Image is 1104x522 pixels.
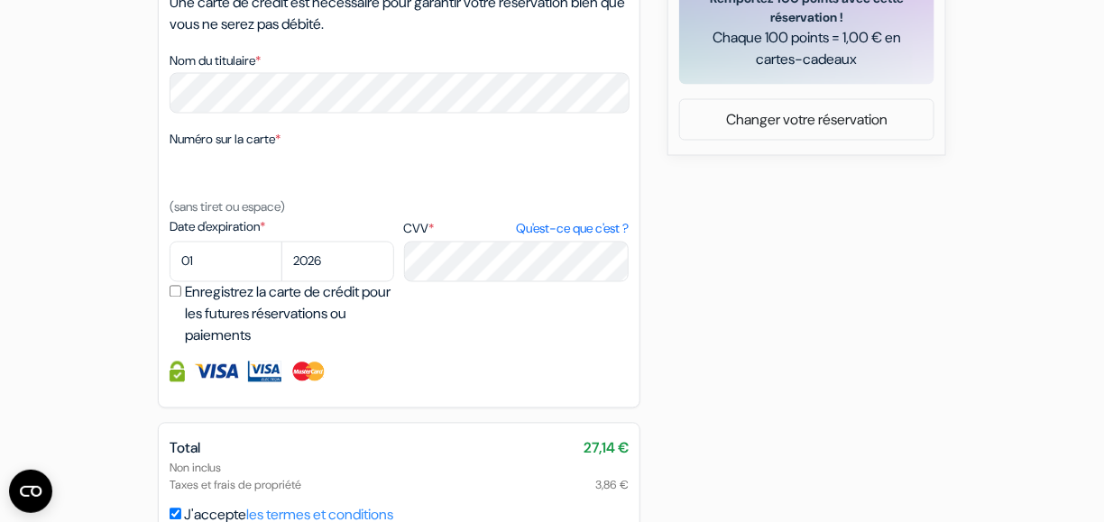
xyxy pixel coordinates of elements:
div: Non inclus Taxes et frais de propriété [170,460,629,494]
small: (sans tiret ou espace) [170,199,285,215]
button: CMP-Widget öffnen [9,470,52,513]
label: CVV [404,220,629,239]
label: Date d'expiration [170,218,394,237]
label: Numéro sur la carte [170,130,281,149]
span: 27,14 € [584,438,629,460]
img: Visa Electron [248,362,281,382]
a: Qu'est-ce que c'est ? [516,220,629,239]
label: Nom du titulaire [170,51,261,70]
a: Changer votre réservation [680,103,934,137]
img: Visa [194,362,239,382]
span: 3,86 € [595,477,629,494]
span: Total [170,439,200,458]
span: Chaque 100 points = 1,00 € en cartes-cadeaux [701,27,913,70]
img: Information de carte de crédit entièrement encryptée et sécurisée [170,362,185,382]
label: Enregistrez la carte de crédit pour les futures réservations ou paiements [185,282,400,347]
img: Master Card [290,362,327,382]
